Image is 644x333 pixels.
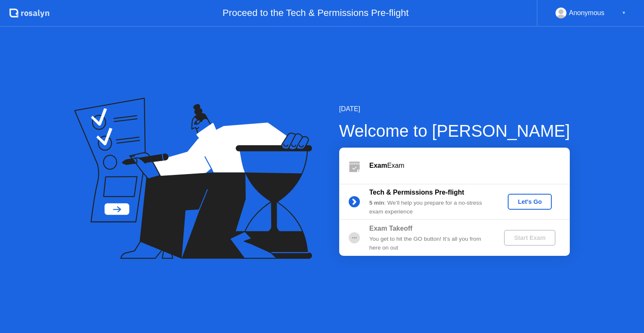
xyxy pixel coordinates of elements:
[369,225,413,232] b: Exam Takeoff
[369,235,490,252] div: You get to hit the GO button! It’s all you from here on out
[369,189,464,196] b: Tech & Permissions Pre-flight
[369,200,384,206] b: 5 min
[569,8,605,18] div: Anonymous
[508,194,552,210] button: Let's Go
[339,118,570,143] div: Welcome to [PERSON_NAME]
[369,161,570,171] div: Exam
[507,234,552,241] div: Start Exam
[504,230,556,246] button: Start Exam
[511,198,548,205] div: Let's Go
[339,104,570,114] div: [DATE]
[369,199,490,216] div: : We’ll help you prepare for a no-stress exam experience
[369,162,387,169] b: Exam
[622,8,626,18] div: ▼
